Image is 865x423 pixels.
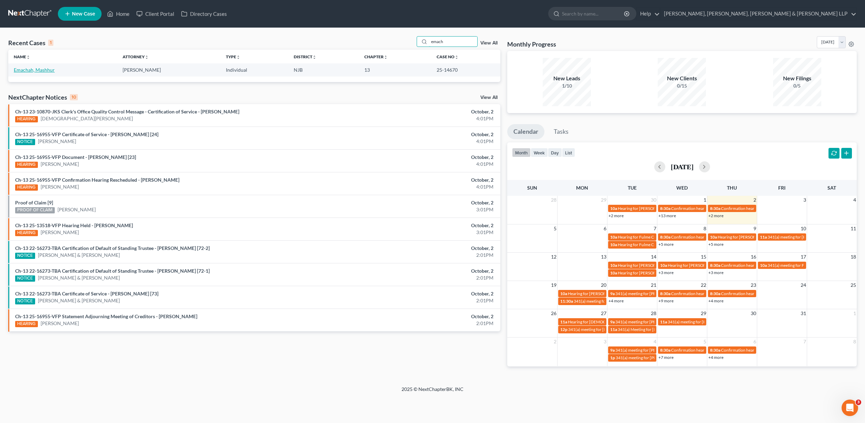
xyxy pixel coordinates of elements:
div: NextChapter Notices [8,93,78,101]
span: 26 [550,309,557,318]
span: 4 [653,338,657,346]
a: Case Nounfold_more [437,54,459,59]
span: Confirmation hearing for Bakri Fostok [721,291,790,296]
span: Hearing for [PERSON_NAME] [618,206,671,211]
div: New Leads [543,74,591,82]
button: list [562,148,575,157]
div: HEARING [15,116,38,122]
span: 22 [700,281,707,289]
span: Confirmation hearing for [PERSON_NAME] [721,263,799,268]
div: 2:01PM [338,297,493,304]
a: +2 more [608,213,624,218]
span: 341(a) meeting for [PERSON_NAME] [568,327,635,332]
div: HEARING [15,162,38,168]
a: +5 more [708,242,723,247]
span: 1 [703,196,707,204]
span: 8:30a [660,291,670,296]
span: Hearing for Fulme Cruces [PERSON_NAME] De Zeballo [618,234,717,240]
a: +4 more [708,298,723,303]
a: [PERSON_NAME] & [PERSON_NAME] [38,274,120,281]
span: Confirmation hearing for [PERSON_NAME] [671,206,749,211]
i: unfold_more [26,55,30,59]
span: 9a [610,291,615,296]
span: 30 [650,196,657,204]
span: 21 [650,281,657,289]
span: 11 [850,224,857,233]
h3: Monthly Progress [507,40,556,48]
div: October, 2 [338,290,493,297]
a: View All [480,41,498,46]
a: +4 more [708,355,723,360]
a: Calendar [507,124,544,139]
div: 1 [48,40,53,46]
div: NOTICE [15,139,35,145]
span: 341(a) meeting for [PERSON_NAME] [668,319,734,324]
span: 15 [700,253,707,261]
span: 3 [803,196,807,204]
div: October, 2 [338,131,493,138]
span: 3 [856,400,861,405]
span: 19 [550,281,557,289]
span: Fri [778,185,785,191]
a: +13 more [658,213,676,218]
span: Hearing for Fulme Cruces [PERSON_NAME] De Zeballo [618,242,717,247]
a: Ch-13 25-16955-VFP Document - [PERSON_NAME] [23] [15,154,136,160]
i: unfold_more [455,55,459,59]
input: Search by name... [429,37,477,47]
span: 8:30a [660,206,670,211]
div: October, 2 [338,199,493,206]
a: [PERSON_NAME], [PERSON_NAME], [PERSON_NAME] & [PERSON_NAME] LLP [660,8,856,20]
span: 12p [560,327,567,332]
span: 31 [800,309,807,318]
a: Client Portal [133,8,178,20]
span: 9a [610,348,615,353]
a: [PERSON_NAME] [41,183,79,190]
span: 341(a) meeting for [PERSON_NAME] [615,291,682,296]
span: 8:30a [710,348,720,353]
span: 341(a) meeting for [PERSON_NAME] [616,355,682,360]
iframe: Intercom live chat [842,400,858,416]
span: Confirmation hearing for [PERSON_NAME] [721,348,799,353]
span: 17 [800,253,807,261]
a: Districtunfold_more [294,54,316,59]
a: Ch-13 23-10870-JKS Clerk's Office Quality Control Message - Certification of Service - [PERSON_NAME] [15,109,239,114]
a: +3 more [658,270,674,275]
input: Search by name... [562,7,625,20]
a: Ch-13 25-16955-VFP Certificate of Service - [PERSON_NAME] [24] [15,131,158,137]
button: month [512,148,531,157]
span: 10a [710,234,717,240]
span: Hearing for [PERSON_NAME] [568,291,622,296]
a: Ch-13 25-16955-VFP Statement Adjourning Meeting of Creditors - [PERSON_NAME] [15,313,197,319]
div: 0/5 [773,82,821,89]
span: 10a [610,242,617,247]
span: 6 [603,224,607,233]
span: 341(a) meeting for [PERSON_NAME] [615,319,682,324]
a: Nameunfold_more [14,54,30,59]
div: 4:01PM [338,138,493,145]
i: unfold_more [145,55,149,59]
span: 10a [610,270,617,275]
a: [DEMOGRAPHIC_DATA][PERSON_NAME] [41,115,133,122]
span: 8:30a [660,234,670,240]
div: 2:01PM [338,274,493,281]
div: October, 2 [338,177,493,183]
div: Recent Cases [8,39,53,47]
span: 1 [853,309,857,318]
span: 5 [553,224,557,233]
span: 9a [610,319,615,324]
a: Tasks [548,124,575,139]
div: 3:01PM [338,206,493,213]
a: +7 more [658,355,674,360]
div: NOTICE [15,275,35,282]
div: 0/15 [658,82,706,89]
span: Wed [676,185,688,191]
span: 30 [750,309,757,318]
span: 7 [653,224,657,233]
div: 2025 © NextChapterBK, INC [236,386,629,398]
div: 3:01PM [338,229,493,236]
span: 3 [603,338,607,346]
span: 20 [600,281,607,289]
button: day [548,148,562,157]
div: 1/10 [543,82,591,89]
i: unfold_more [312,55,316,59]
